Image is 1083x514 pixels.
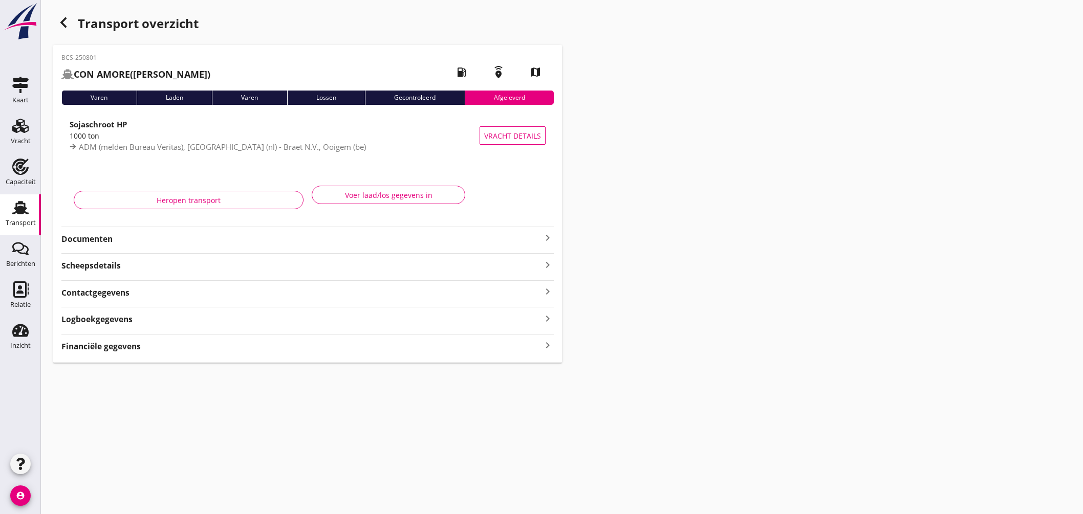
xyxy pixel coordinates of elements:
div: Kaart [12,97,29,103]
div: Relatie [10,301,31,308]
i: emergency_share [484,58,513,86]
div: 1000 ton [70,130,480,141]
i: keyboard_arrow_right [541,232,554,244]
i: keyboard_arrow_right [541,258,554,272]
button: Voer laad/los gegevens in [312,186,465,204]
div: Transport [6,219,36,226]
div: Varen [212,91,287,105]
div: Afgeleverd [465,91,554,105]
button: Vracht details [480,126,546,145]
strong: Contactgegevens [61,287,129,299]
div: Laden [137,91,212,105]
strong: Scheepsdetails [61,260,121,272]
div: Lossen [287,91,365,105]
div: Berichten [6,260,35,267]
span: Vracht details [484,130,541,141]
span: ADM (melden Bureau Veritas), [GEOGRAPHIC_DATA] (nl) - Braet N.V., Ooigem (be) [79,142,366,152]
div: Heropen transport [82,195,295,206]
div: Capaciteit [6,178,36,185]
a: Sojaschroot HP1000 tonADM (melden Bureau Veritas), [GEOGRAPHIC_DATA] (nl) - Braet N.V., Ooigem (b... [61,113,554,158]
strong: Sojaschroot HP [70,119,127,129]
button: Heropen transport [74,191,304,209]
div: Gecontroleerd [365,91,465,105]
strong: Documenten [61,233,541,245]
div: Inzicht [10,342,31,349]
div: Vracht [11,138,31,144]
p: BCS-250801 [61,53,210,62]
strong: Financiële gegevens [61,341,141,352]
i: account_circle [10,485,31,506]
i: keyboard_arrow_right [541,339,554,352]
div: Voer laad/los gegevens in [320,190,457,200]
i: local_gas_station [447,58,476,86]
div: Varen [61,91,137,105]
i: keyboard_arrow_right [541,311,554,325]
strong: Logboekgegevens [61,314,133,325]
img: logo-small.a267ee39.svg [2,3,39,40]
div: Transport overzicht [53,12,562,37]
i: keyboard_arrow_right [541,285,554,299]
h2: ([PERSON_NAME]) [61,68,210,81]
strong: CON AMORE [74,68,130,80]
i: map [521,58,550,86]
